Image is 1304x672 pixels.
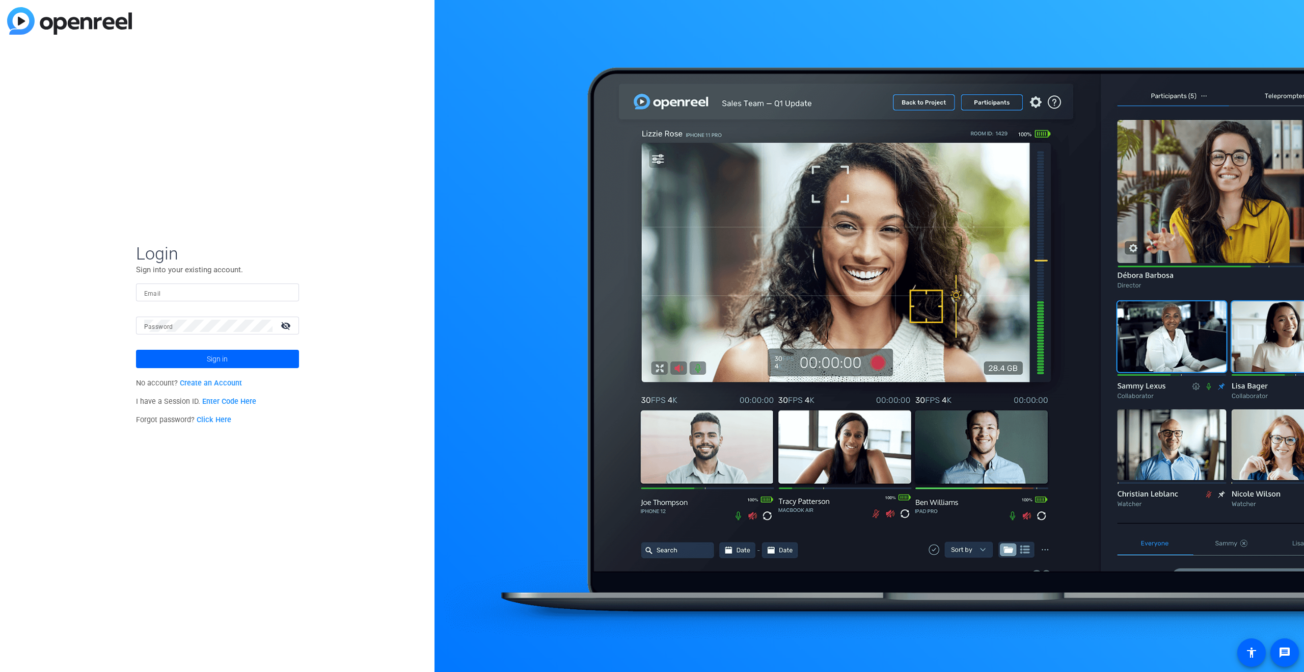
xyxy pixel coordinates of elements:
[136,243,299,264] span: Login
[136,350,299,368] button: Sign in
[202,397,256,406] a: Enter Code Here
[144,323,173,330] mat-label: Password
[1245,647,1258,659] mat-icon: accessibility
[144,290,161,297] mat-label: Email
[136,397,257,406] span: I have a Session ID.
[207,346,228,372] span: Sign in
[136,416,232,424] span: Forgot password?
[144,287,291,299] input: Enter Email Address
[136,264,299,275] p: Sign into your existing account.
[7,7,132,35] img: blue-gradient.svg
[197,416,231,424] a: Click Here
[275,318,299,333] mat-icon: visibility_off
[136,379,242,387] span: No account?
[180,379,242,387] a: Create an Account
[1279,647,1291,659] mat-icon: message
